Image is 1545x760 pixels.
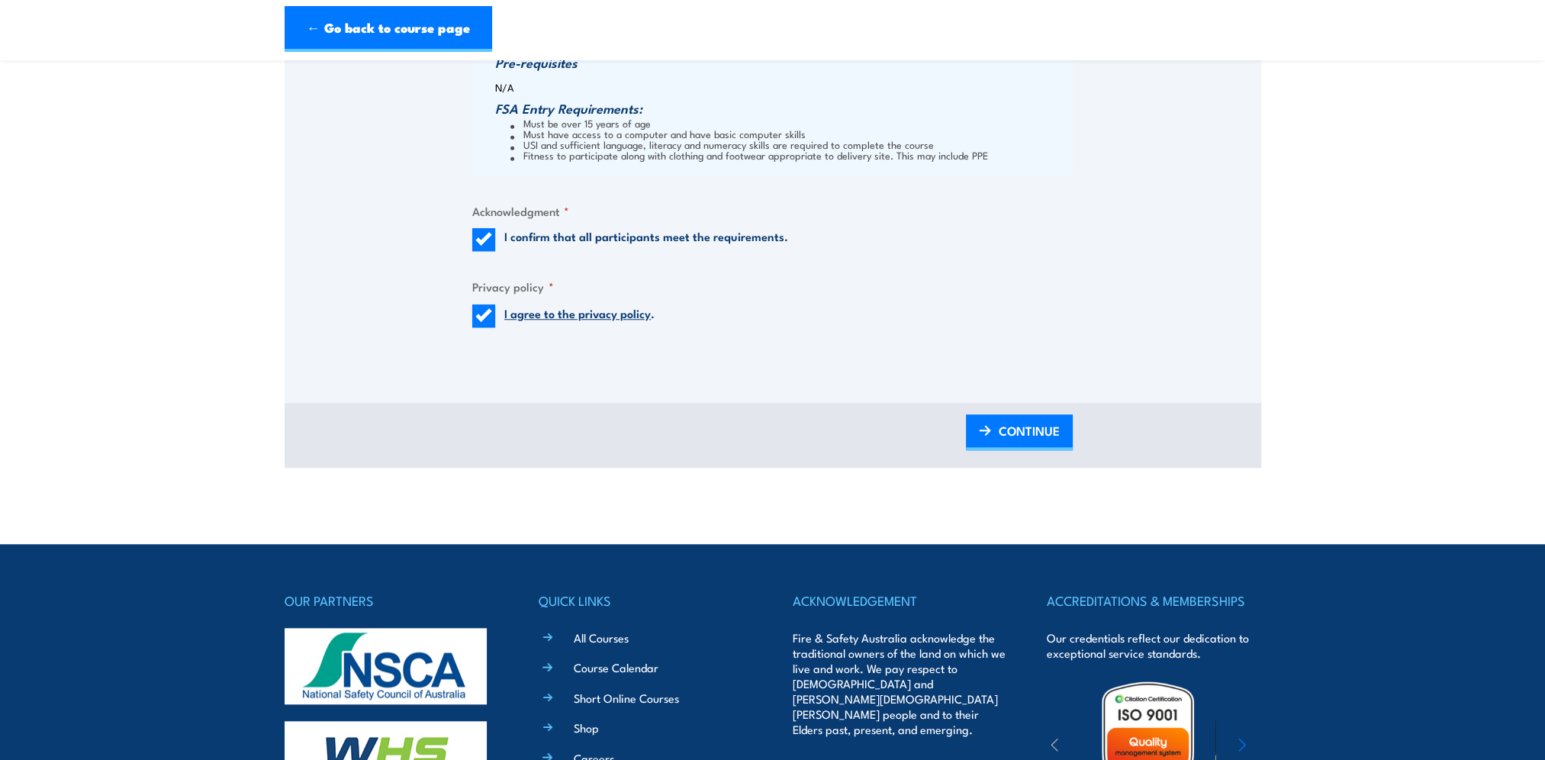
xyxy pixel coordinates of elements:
[495,82,1069,93] p: N/A
[285,628,487,704] img: nsca-logo-footer
[495,101,1069,116] h3: FSA Entry Requirements:
[999,411,1060,451] span: CONTINUE
[510,139,1069,150] li: USI and sufficient language, literacy and numeracy skills are required to complete the course
[472,202,569,220] legend: Acknowledgment
[495,55,1069,70] h3: Pre-requisites
[285,6,492,52] a: ← Go back to course page
[793,590,1006,611] h4: ACKNOWLEDGEMENT
[510,118,1069,128] li: Must be over 15 years of age
[574,690,679,706] a: Short Online Courses
[504,228,788,251] label: I confirm that all participants meet the requirements.
[574,659,658,675] a: Course Calendar
[574,720,599,736] a: Shop
[1047,630,1260,661] p: Our credentials reflect our dedication to exceptional service standards.
[504,304,655,327] label: .
[504,304,651,321] a: I agree to the privacy policy
[1047,590,1260,611] h4: ACCREDITATIONS & MEMBERSHIPS
[510,128,1069,139] li: Must have access to a computer and have basic computer skills
[966,414,1073,450] a: CONTINUE
[472,278,554,295] legend: Privacy policy
[539,590,752,611] h4: QUICK LINKS
[574,630,629,646] a: All Courses
[793,630,1006,737] p: Fire & Safety Australia acknowledge the traditional owners of the land on which we live and work....
[285,590,498,611] h4: OUR PARTNERS
[510,150,1069,160] li: Fitness to participate along with clothing and footwear appropriate to delivery site. This may in...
